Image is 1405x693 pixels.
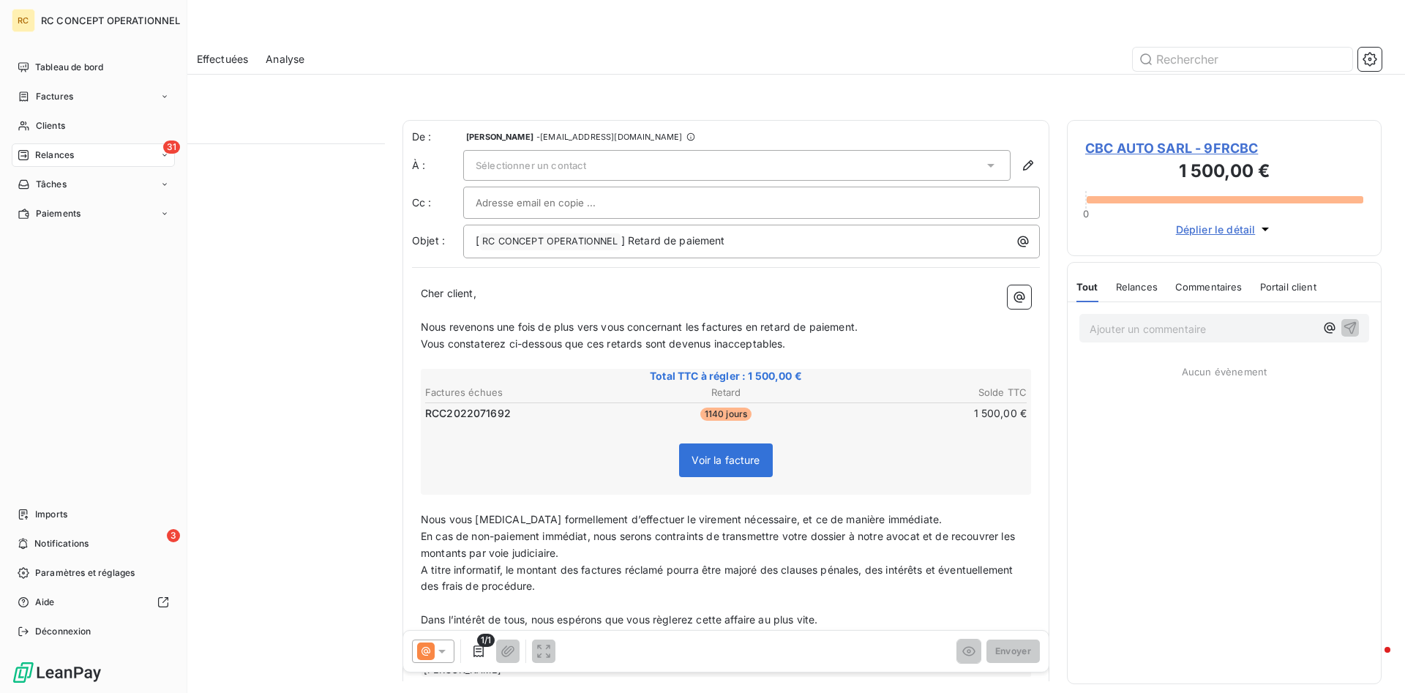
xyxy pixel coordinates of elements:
[412,195,463,210] label: Cc :
[828,385,1027,400] th: Solde TTC
[421,530,1018,559] span: En cas de non-paiement immédiat, nous serons contraints de transmettre votre dossier à notre avoc...
[163,141,180,154] span: 31
[35,61,103,74] span: Tableau de bord
[1085,138,1363,158] span: CBC AUTO SARL - 9FRCBC
[35,625,91,638] span: Déconnexion
[1085,158,1363,187] h3: 1 500,00 €
[1172,221,1278,238] button: Déplier le détail
[424,385,624,400] th: Factures échues
[197,52,249,67] span: Effectuées
[476,234,479,247] span: [
[986,640,1040,663] button: Envoyer
[1176,222,1256,237] span: Déplier le détail
[36,119,65,132] span: Clients
[412,130,463,144] span: De :
[36,178,67,191] span: Tâches
[480,233,620,250] span: RC CONCEPT OPERATIONNEL
[12,661,102,684] img: Logo LeanPay
[700,408,752,421] span: 1140 jours
[12,9,35,32] div: RC
[626,385,825,400] th: Retard
[1076,281,1098,293] span: Tout
[1260,281,1316,293] span: Portail client
[1083,208,1089,220] span: 0
[421,287,476,299] span: Cher client,
[476,192,633,214] input: Adresse email en copie ...
[36,90,73,103] span: Factures
[477,634,495,647] span: 1/1
[412,234,445,247] span: Objet :
[423,369,1029,383] span: Total TTC à régler : 1 500,00 €
[35,149,74,162] span: Relances
[476,160,586,171] span: Sélectionner un contact
[35,566,135,580] span: Paramètres et réglages
[421,513,942,525] span: Nous vous [MEDICAL_DATA] formellement d’effectuer le virement nécessaire, et ce de manière immédi...
[466,132,533,141] span: [PERSON_NAME]
[536,132,682,141] span: - [EMAIL_ADDRESS][DOMAIN_NAME]
[35,596,55,609] span: Aide
[425,406,511,421] span: RCC2022071692
[692,454,760,466] span: Voir la facture
[1133,48,1352,71] input: Rechercher
[266,52,304,67] span: Analyse
[421,321,858,333] span: Nous revenons une fois de plus vers vous concernant les factures en retard de paiement.
[1355,643,1390,678] iframe: Intercom live chat
[41,15,180,26] span: RC CONCEPT OPERATIONNEL
[36,207,80,220] span: Paiements
[1182,366,1267,378] span: Aucun évènement
[412,158,463,173] label: À :
[35,508,67,521] span: Imports
[1175,281,1243,293] span: Commentaires
[621,234,725,247] span: ] Retard de paiement
[70,143,385,693] div: grid
[34,537,89,550] span: Notifications
[1116,281,1158,293] span: Relances
[421,613,817,626] span: Dans l’intérêt de tous, nous espérons que vous règlerez cette affaire au plus vite.
[12,591,175,614] a: Aide
[167,529,180,542] span: 3
[421,563,1016,593] span: A titre informatif, le montant des factures réclamé pourra être majoré des clauses pénales, des i...
[828,405,1027,422] td: 1 500,00 €
[421,337,786,350] span: Vous constaterez ci-dessous que ces retards sont devenus inacceptables.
